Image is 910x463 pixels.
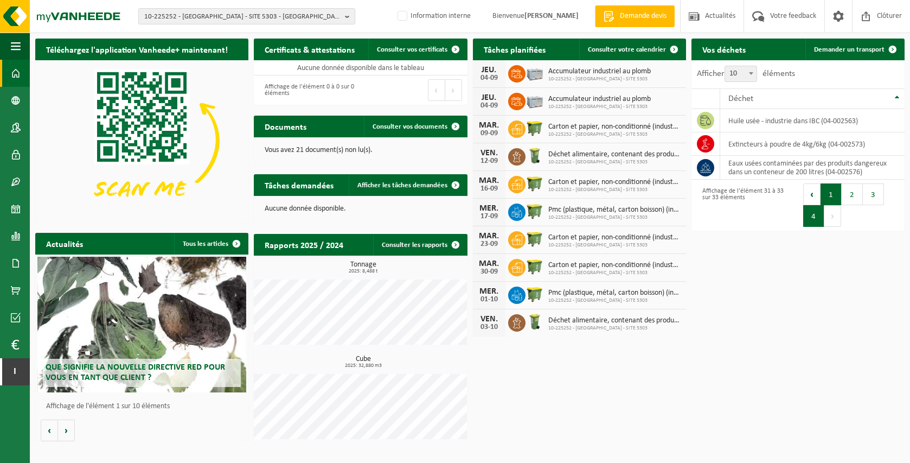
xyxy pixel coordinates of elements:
[478,93,500,102] div: JEU.
[548,206,681,214] span: Pmc (plastique, métal, carton boisson) (industriel)
[254,116,317,137] h2: Documents
[526,313,544,331] img: WB-0140-HPE-GN-50
[526,91,544,110] img: PB-LB-0680-HPE-GY-11
[11,358,19,385] span: I
[478,315,500,324] div: VEN.
[254,234,354,255] h2: Rapports 2025 / 2024
[548,67,651,76] span: Accumulateur industriel au plomb
[803,183,821,205] button: Previous
[548,95,651,104] span: Accumulateur industriel au plomb
[373,234,466,256] a: Consulter les rapports
[478,121,500,130] div: MAR.
[548,159,681,166] span: 10-225252 - [GEOGRAPHIC_DATA] - SITE 5303
[428,79,445,101] button: Previous
[824,205,841,227] button: Next
[526,257,544,276] img: WB-1100-HPE-GN-51
[373,123,447,130] span: Consulter vos documents
[174,233,247,255] a: Tous les articles
[259,78,355,102] div: Affichage de l'élément 0 à 0 sur 0 éléments
[524,12,579,20] strong: [PERSON_NAME]
[259,356,467,369] h3: Cube
[265,147,456,154] p: Vous avez 21 document(s) non lu(s).
[254,60,467,75] td: Aucune donnée disponible dans le tableau
[548,270,681,276] span: 10-225252 - [GEOGRAPHIC_DATA] - SITE 5303
[254,174,344,195] h2: Tâches demandées
[526,147,544,165] img: WB-0140-HPE-GN-50
[548,150,681,159] span: Déchet alimentaire, contenant des produits d'origine animale, non emballé, catég...
[478,259,500,268] div: MAR.
[720,156,905,180] td: eaux usées contaminées par des produits dangereux dans un conteneur de 200 litres (04-002576)
[548,104,651,110] span: 10-225252 - [GEOGRAPHIC_DATA] - SITE 5303
[349,174,466,196] a: Afficher les tâches demandées
[478,66,500,74] div: JEU.
[548,289,681,297] span: Pmc (plastique, métal, carton boisson) (industriel)
[478,149,500,157] div: VEN.
[697,182,793,228] div: Affichage de l'élément 31 à 33 sur 33 éléments
[548,233,681,242] span: Carton et papier, non-conditionné (industriel)
[863,183,884,205] button: 3
[728,94,753,103] span: Déchet
[548,325,681,332] span: 10-225252 - [GEOGRAPHIC_DATA] - SITE 5303
[526,202,544,220] img: WB-1100-HPE-GN-50
[526,174,544,193] img: WB-1100-HPE-GN-51
[478,296,500,303] div: 01-10
[35,233,94,254] h2: Actualités
[821,183,842,205] button: 1
[720,132,905,156] td: Extincteurs à poudre de 4kg/6kg (04-002573)
[364,116,466,137] a: Consulter vos documents
[526,119,544,137] img: WB-1100-HPE-GN-51
[478,204,500,213] div: MER.
[526,230,544,248] img: WB-1100-HPE-GN-51
[725,66,757,82] span: 10
[548,178,681,187] span: Carton et papier, non-conditionné (industriel)
[259,269,467,274] span: 2025: 8,488 t
[803,205,824,227] button: 4
[588,46,666,53] span: Consulter votre calendrier
[478,176,500,185] div: MAR.
[548,187,681,193] span: 10-225252 - [GEOGRAPHIC_DATA] - SITE 5303
[548,131,681,138] span: 10-225252 - [GEOGRAPHIC_DATA] - SITE 5303
[368,39,466,60] a: Consulter vos certificats
[548,261,681,270] span: Carton et papier, non-conditionné (industriel)
[526,285,544,303] img: WB-1100-HPE-GN-50
[725,66,757,81] span: 10
[357,182,447,189] span: Afficher les tâches demandées
[377,46,447,53] span: Consulter vos certificats
[138,8,355,24] button: 10-225252 - [GEOGRAPHIC_DATA] - SITE 5303 - [GEOGRAPHIC_DATA]
[478,130,500,137] div: 09-09
[478,324,500,331] div: 03-10
[478,185,500,193] div: 16-09
[35,39,239,60] h2: Téléchargez l'application Vanheede+ maintenant!
[842,183,863,205] button: 2
[548,242,681,249] span: 10-225252 - [GEOGRAPHIC_DATA] - SITE 5303
[35,60,248,220] img: Download de VHEPlus App
[691,39,757,60] h2: Vos déchets
[548,214,681,221] span: 10-225252 - [GEOGRAPHIC_DATA] - SITE 5303
[548,316,681,325] span: Déchet alimentaire, contenant des produits d'origine animale, non emballé, catég...
[478,268,500,276] div: 30-09
[445,79,462,101] button: Next
[58,420,75,441] button: Volgende
[526,64,544,82] img: PB-LB-0680-HPE-GY-11
[37,257,246,392] a: Que signifie la nouvelle directive RED pour vous en tant que client ?
[579,39,685,60] a: Consulter votre calendrier
[548,76,651,83] span: 10-225252 - [GEOGRAPHIC_DATA] - SITE 5303
[814,46,885,53] span: Demander un transport
[46,363,225,382] span: Que signifie la nouvelle directive RED pour vous en tant que client ?
[478,102,500,110] div: 04-09
[478,240,500,248] div: 23-09
[617,11,669,22] span: Demande devis
[41,420,58,441] button: Vorige
[46,403,243,410] p: Affichage de l'élément 1 sur 10 éléments
[259,363,467,369] span: 2025: 32,880 m3
[548,297,681,304] span: 10-225252 - [GEOGRAPHIC_DATA] - SITE 5303
[805,39,903,60] a: Demander un transport
[265,205,456,213] p: Aucune donnée disponible.
[478,213,500,220] div: 17-09
[254,39,366,60] h2: Certificats & attestations
[473,39,556,60] h2: Tâches planifiées
[697,69,795,78] label: Afficher éléments
[595,5,675,27] a: Demande devis
[720,109,905,132] td: huile usée - industrie dans IBC (04-002563)
[478,232,500,240] div: MAR.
